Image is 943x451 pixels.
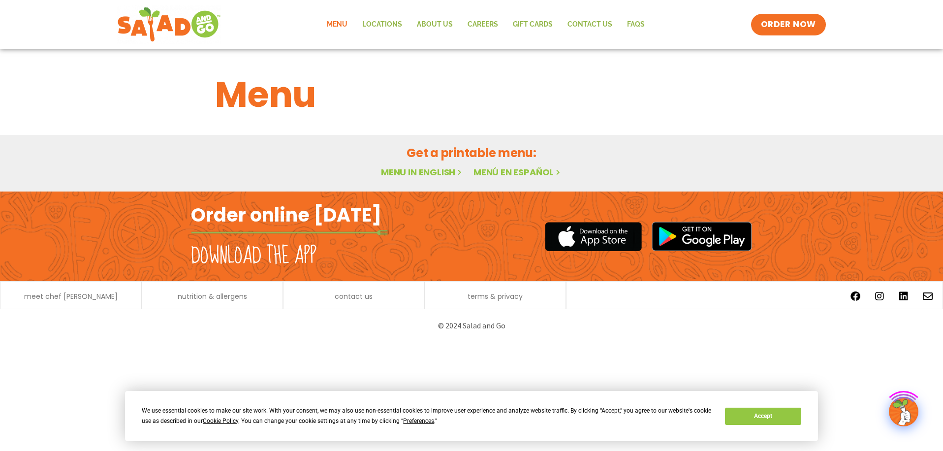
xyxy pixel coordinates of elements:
a: Menú en español [473,166,562,178]
a: contact us [335,293,373,300]
a: About Us [409,13,460,36]
img: appstore [545,221,642,253]
a: FAQs [620,13,652,36]
a: Menu [319,13,355,36]
a: Menu in English [381,166,464,178]
span: ORDER NOW [761,19,816,31]
h2: Order online [DATE] [191,203,381,227]
a: GIFT CARDS [505,13,560,36]
img: google_play [652,222,752,251]
h2: Download the app [191,242,316,270]
a: Contact Us [560,13,620,36]
h1: Menu [215,68,728,121]
img: fork [191,230,388,235]
span: Preferences [403,418,434,424]
a: meet chef [PERSON_NAME] [24,293,118,300]
nav: Menu [319,13,652,36]
button: Accept [725,408,801,425]
span: Cookie Policy [203,418,238,424]
div: We use essential cookies to make our site work. With your consent, we may also use non-essential ... [142,406,713,426]
a: Careers [460,13,505,36]
img: new-SAG-logo-768×292 [117,5,221,44]
a: nutrition & allergens [178,293,247,300]
div: Cookie Consent Prompt [125,391,818,441]
p: © 2024 Salad and Go [196,319,747,332]
a: ORDER NOW [751,14,826,35]
h2: Get a printable menu: [215,144,728,161]
a: terms & privacy [468,293,523,300]
a: Locations [355,13,409,36]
